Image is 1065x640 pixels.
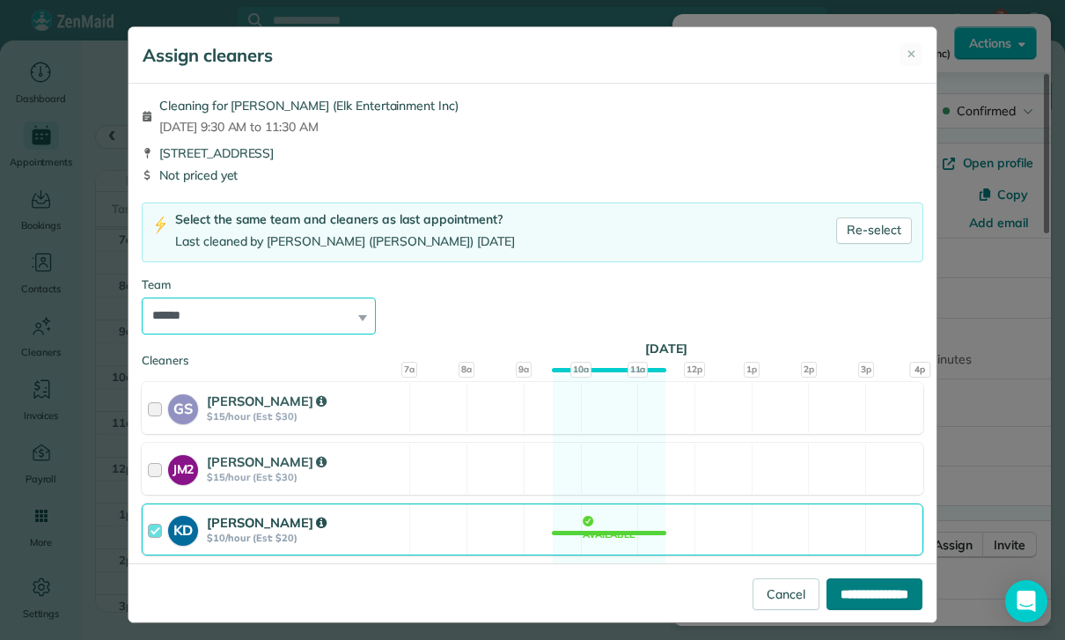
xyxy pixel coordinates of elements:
div: Open Intercom Messenger [1005,580,1047,622]
div: Select the same team and cleaners as last appointment? [175,210,515,229]
strong: JM2 [168,455,198,479]
span: Cleaning for [PERSON_NAME] (Elk Entertainment Inc) [159,97,459,114]
h5: Assign cleaners [143,43,273,68]
strong: [PERSON_NAME] [207,393,327,409]
span: [DATE] 9:30 AM to 11:30 AM [159,118,459,136]
strong: $10/hour (Est: $20) [207,532,404,544]
div: Team [142,276,923,294]
span: ✕ [907,46,916,63]
div: Last cleaned by [PERSON_NAME] ([PERSON_NAME]) [DATE] [175,232,515,251]
a: Cancel [753,578,819,610]
strong: $15/hour (Est: $30) [207,471,404,483]
strong: GS [168,394,198,420]
div: Not priced yet [142,166,923,184]
strong: [PERSON_NAME] [207,514,327,531]
strong: [PERSON_NAME] [207,453,327,470]
a: Re-select [836,217,912,244]
img: lightning-bolt-icon-94e5364df696ac2de96d3a42b8a9ff6ba979493684c50e6bbbcda72601fa0d29.png [153,216,168,234]
strong: $15/hour (Est: $30) [207,410,404,423]
div: [STREET_ADDRESS] [142,144,923,162]
div: Cleaners [142,352,923,357]
strong: KD [168,516,198,541]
